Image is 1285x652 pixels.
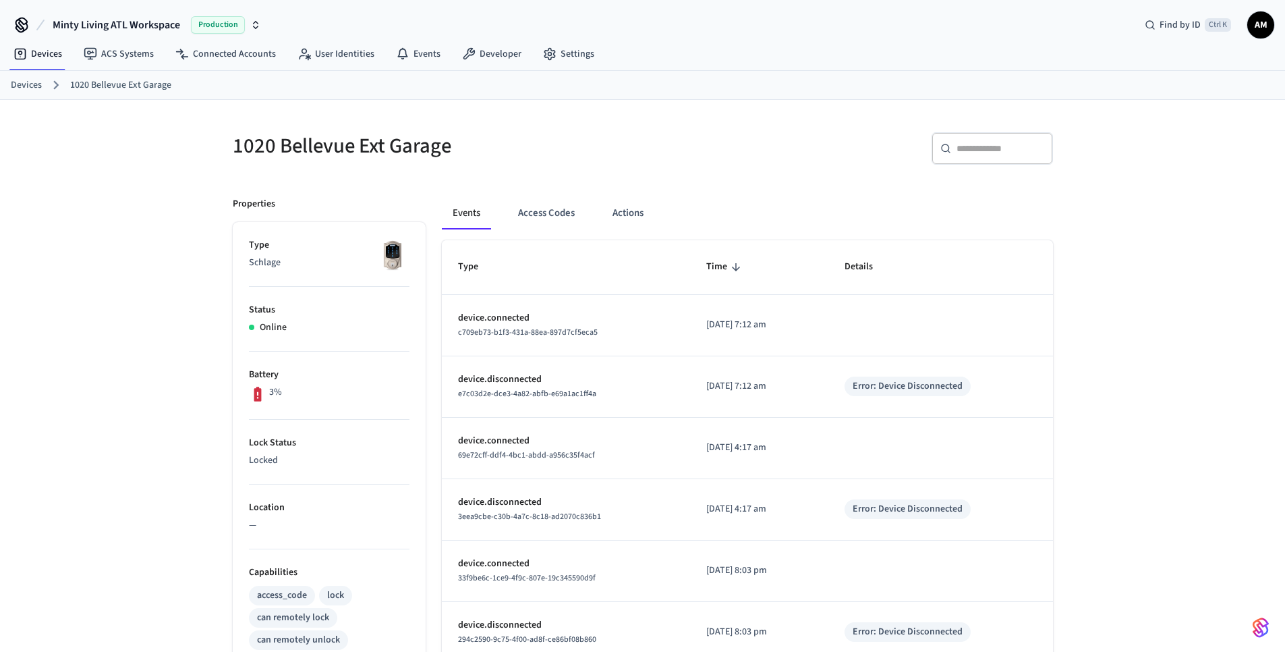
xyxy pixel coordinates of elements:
[458,434,674,448] p: device.connected
[249,518,409,533] p: —
[1160,18,1201,32] span: Find by ID
[257,611,329,625] div: can remotely lock
[845,256,890,277] span: Details
[249,501,409,515] p: Location
[507,197,586,229] button: Access Codes
[706,564,812,578] p: [DATE] 8:03 pm
[249,454,409,468] p: Locked
[11,78,42,92] a: Devices
[165,42,287,66] a: Connected Accounts
[458,256,496,277] span: Type
[458,311,674,325] p: device.connected
[458,450,595,461] span: 69e72cff-ddf4-4bc1-abdd-a956c35f4acf
[191,16,245,34] span: Production
[1134,13,1242,37] div: Find by IDCtrl K
[458,618,674,632] p: device.disconnected
[706,441,812,455] p: [DATE] 4:17 am
[257,633,340,647] div: can remotely unlock
[458,572,596,584] span: 33f9be6c-1ce9-4f9c-807e-19c345590d9f
[706,256,745,277] span: Time
[260,321,287,335] p: Online
[442,197,1053,229] div: ant example
[1247,11,1274,38] button: AM
[532,42,605,66] a: Settings
[853,379,963,393] div: Error: Device Disconnected
[249,303,409,317] p: Status
[233,132,635,160] h5: 1020 Bellevue Ext Garage
[706,625,812,639] p: [DATE] 8:03 pm
[458,327,598,338] span: c709eb73-b1f3-431a-88ea-897d7cf5eca5
[249,368,409,382] p: Battery
[602,197,654,229] button: Actions
[706,318,812,332] p: [DATE] 7:12 am
[3,42,73,66] a: Devices
[327,589,344,603] div: lock
[706,502,812,516] p: [DATE] 4:17 am
[853,502,963,516] div: Error: Device Disconnected
[442,197,491,229] button: Events
[458,388,596,400] span: e7c03d2e-dce3-4a82-abfb-e69a1ac1ff4a
[458,373,674,387] p: device.disconnected
[70,78,171,92] a: 1020 Bellevue Ext Garage
[853,625,963,639] div: Error: Device Disconnected
[269,385,282,400] p: 3%
[458,634,596,645] span: 294c2590-9c75-4f00-ad8f-ce86bf08b860
[458,495,674,510] p: device.disconnected
[249,436,409,450] p: Lock Status
[249,238,409,252] p: Type
[1249,13,1273,37] span: AM
[257,589,307,603] div: access_code
[249,566,409,580] p: Capabilities
[249,256,409,270] p: Schlage
[1205,18,1231,32] span: Ctrl K
[706,379,812,393] p: [DATE] 7:12 am
[458,511,601,522] span: 3eea9cbe-c30b-4a7c-8c18-ad2070c836b1
[53,17,180,33] span: Minty Living ATL Workspace
[376,238,409,272] img: Schlage Sense Smart Deadbolt with Camelot Trim, Front
[385,42,451,66] a: Events
[1253,617,1269,639] img: SeamLogoGradient.69752ec5.svg
[451,42,532,66] a: Developer
[73,42,165,66] a: ACS Systems
[287,42,385,66] a: User Identities
[233,197,275,211] p: Properties
[458,557,674,571] p: device.connected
